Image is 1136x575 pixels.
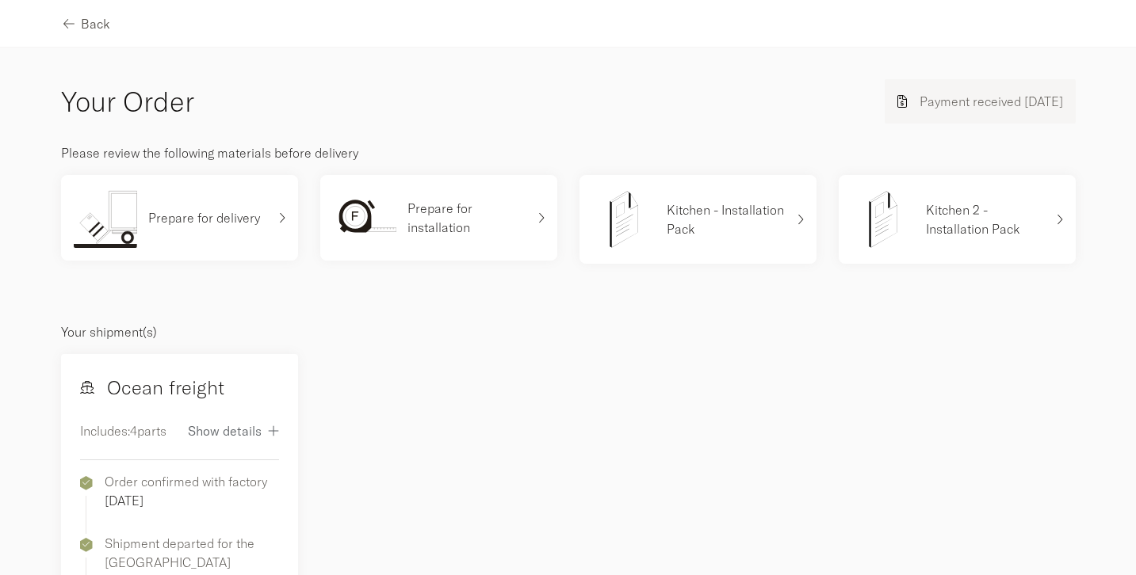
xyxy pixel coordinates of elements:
p: Please review the following materials before delivery [61,143,1076,162]
p: Prepare for installation [407,199,526,237]
span: Show details [188,425,262,437]
p: Kitchen - Installation Pack [667,200,786,238]
p: Shipment departed for the [GEOGRAPHIC_DATA] [105,534,279,572]
span: Back [81,17,110,30]
img: prepare-for-delivery.svg [74,188,137,248]
p: Order confirmed with factory [105,472,267,491]
h2: Your Order [61,82,194,121]
p: [DATE] [105,491,267,510]
img: file-placeholder.svg [592,188,656,251]
p: Prepare for delivery [148,208,260,227]
img: installation.svg [333,188,396,248]
img: file-placeholder.svg [851,188,915,251]
p: Your shipment(s) [61,322,1076,341]
button: Back [63,6,110,41]
p: Payment received [DATE] [920,92,1063,111]
p: Includes: 4 parts [80,421,166,440]
button: Show details [188,413,279,448]
h4: Ocean freight [80,373,224,402]
p: Kitchen 2 - Installation Pack [926,200,1045,238]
